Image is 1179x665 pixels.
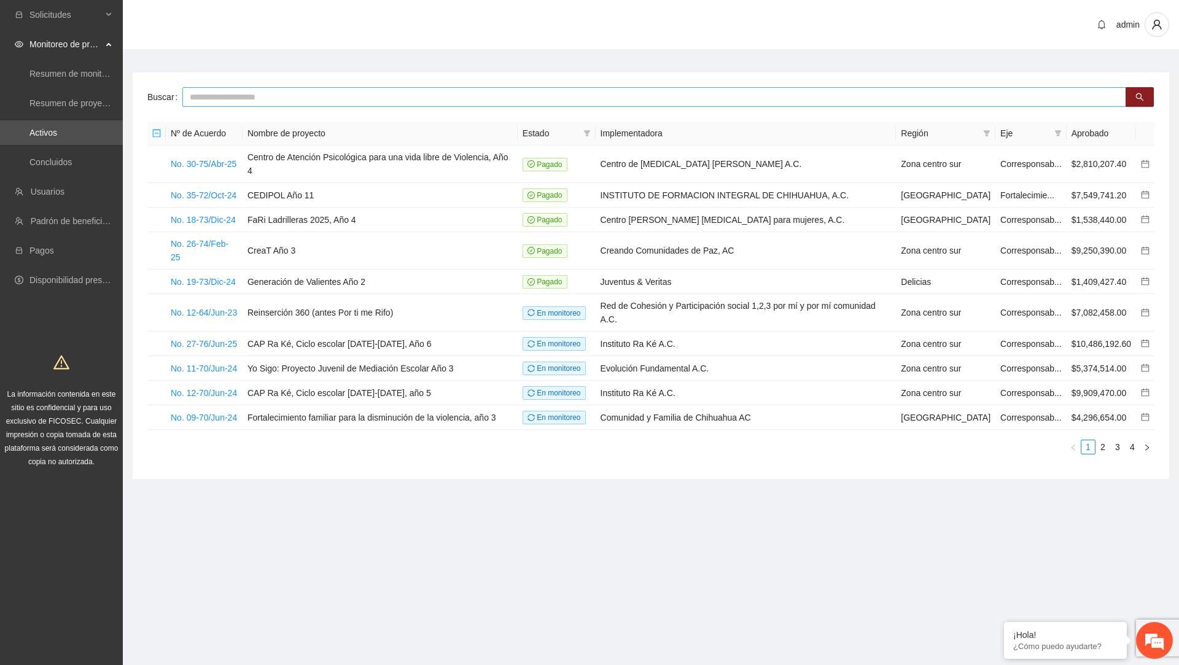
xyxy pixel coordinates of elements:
td: Generación de Valientes Año 2 [243,270,518,294]
span: filter [1052,124,1064,142]
a: Resumen de monitoreo [29,69,119,79]
a: 4 [1126,440,1139,454]
span: filter [583,130,591,137]
span: bell [1092,20,1111,29]
td: $7,549,741.20 [1067,183,1136,208]
td: Instituto Ra Ké A.C. [596,332,897,356]
a: Padrón de beneficiarios [31,216,121,226]
a: calendar [1141,388,1150,398]
span: Corresponsab... [1000,215,1062,225]
a: calendar [1141,413,1150,422]
td: FaRi Ladrilleras 2025, Año 4 [243,208,518,232]
td: CAP Ra Ké, Ciclo escolar [DATE]-[DATE], año 5 [243,381,518,405]
td: $5,374,514.00 [1067,356,1136,381]
span: inbox [15,10,23,19]
a: No. 27-76/Jun-25 [171,339,237,349]
span: admin [1116,20,1140,29]
span: sync [527,365,535,372]
button: right [1140,440,1154,454]
a: No. 11-70/Jun-24 [171,364,237,373]
td: [GEOGRAPHIC_DATA] [896,405,995,430]
a: Pagos [29,246,54,255]
span: calendar [1141,388,1150,397]
a: calendar [1141,190,1150,200]
td: CreaT Año 3 [243,232,518,270]
a: Disponibilidad presupuestal [29,275,134,285]
td: $1,409,427.40 [1067,270,1136,294]
a: 1 [1081,440,1095,454]
a: calendar [1141,308,1150,317]
a: No. 35-72/Oct-24 [171,190,236,200]
span: En monitoreo [523,337,586,351]
span: right [1143,444,1151,451]
td: Delicias [896,270,995,294]
td: Juventus & Veritas [596,270,897,294]
span: En monitoreo [523,306,586,320]
div: ¡Hola! [1013,630,1118,640]
span: Eje [1000,126,1049,140]
td: Fortalecimiento familiar para la disminución de la violencia, año 3 [243,405,518,430]
a: No. 12-64/Jun-23 [171,308,237,317]
td: INSTITUTO DE FORMACION INTEGRAL DE CHIHUAHUA, A.C. [596,183,897,208]
td: Centro de [MEDICAL_DATA] [PERSON_NAME] A.C. [596,146,897,183]
span: sync [527,389,535,397]
span: Región [901,126,978,140]
button: search [1126,87,1154,107]
td: CAP Ra Ké, Ciclo escolar [DATE]-[DATE], Año 6 [243,332,518,356]
span: Corresponsab... [1000,388,1062,398]
a: calendar [1141,246,1150,255]
span: check-circle [527,247,535,254]
td: Comunidad y Familia de Chihuahua AC [596,405,897,430]
span: Pagado [523,244,567,258]
span: left [1070,444,1077,451]
span: check-circle [527,160,535,168]
td: Yo Sigo: Proyecto Juvenil de Mediación Escolar Año 3 [243,356,518,381]
span: calendar [1141,364,1150,372]
span: Pagado [523,275,567,289]
a: No. 12-70/Jun-24 [171,388,237,398]
span: calendar [1141,413,1150,421]
td: Zona centro sur [896,381,995,405]
span: calendar [1141,277,1150,286]
td: Zona centro sur [896,356,995,381]
span: Fortalecimie... [1000,190,1054,200]
span: minus-square [152,129,161,138]
li: Previous Page [1066,440,1081,454]
li: 3 [1110,440,1125,454]
td: CEDIPOL Año 11 [243,183,518,208]
td: $9,909,470.00 [1067,381,1136,405]
li: 4 [1125,440,1140,454]
td: [GEOGRAPHIC_DATA] [896,208,995,232]
span: En monitoreo [523,411,586,424]
td: Evolución Fundamental A.C. [596,356,897,381]
span: Corresponsab... [1000,364,1062,373]
a: No. 18-73/Dic-24 [171,215,236,225]
span: calendar [1141,215,1150,224]
span: calendar [1141,160,1150,168]
td: Zona centro sur [896,332,995,356]
td: $10,486,192.60 [1067,332,1136,356]
span: calendar [1141,339,1150,348]
span: user [1145,19,1169,30]
label: Buscar [147,87,182,107]
td: [GEOGRAPHIC_DATA] [896,183,995,208]
th: Aprobado [1067,122,1136,146]
td: Centro de Atención Psicológica para una vida libre de Violencia, Año 4 [243,146,518,183]
a: No. 19-73/Dic-24 [171,277,236,287]
span: Monitoreo de proyectos [29,32,102,56]
span: Corresponsab... [1000,308,1062,317]
td: $9,250,390.00 [1067,232,1136,270]
span: Pagado [523,213,567,227]
a: calendar [1141,215,1150,225]
span: check-circle [527,192,535,199]
span: filter [1054,130,1062,137]
span: Estado [523,126,578,140]
a: calendar [1141,277,1150,287]
span: sync [527,340,535,348]
span: Solicitudes [29,2,102,27]
span: filter [981,124,993,142]
td: $1,538,440.00 [1067,208,1136,232]
span: La información contenida en este sitio es confidencial y para uso exclusivo de FICOSEC. Cualquier... [5,390,119,466]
